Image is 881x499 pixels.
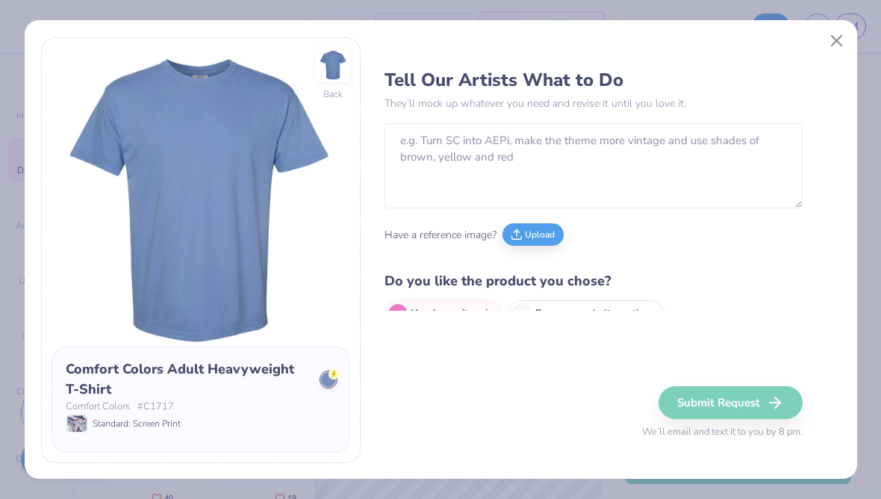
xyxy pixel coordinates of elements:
img: Front [52,48,350,347]
h4: Do you like the product you chose? [385,270,803,292]
label: Yes, leave it as is [385,300,501,327]
div: Comfort Colors Adult Heavyweight T-Shirt [66,359,309,400]
p: They’ll mock up whatever you need and revise it until you love it. [385,96,803,111]
label: Recommend alternatives [508,300,663,327]
span: Have a reference image? [385,227,496,243]
h3: Tell Our Artists What to Do [385,69,803,91]
img: Standard: Screen Print [67,415,87,432]
button: Close [822,27,850,55]
div: Back [323,87,343,101]
span: Comfort Colors [66,400,130,415]
img: Back [318,50,348,80]
span: Standard: Screen Print [93,417,181,430]
span: We’ll email and text it to you by 8 pm. [642,425,803,440]
span: # C1717 [137,400,174,415]
button: Upload [502,223,564,246]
